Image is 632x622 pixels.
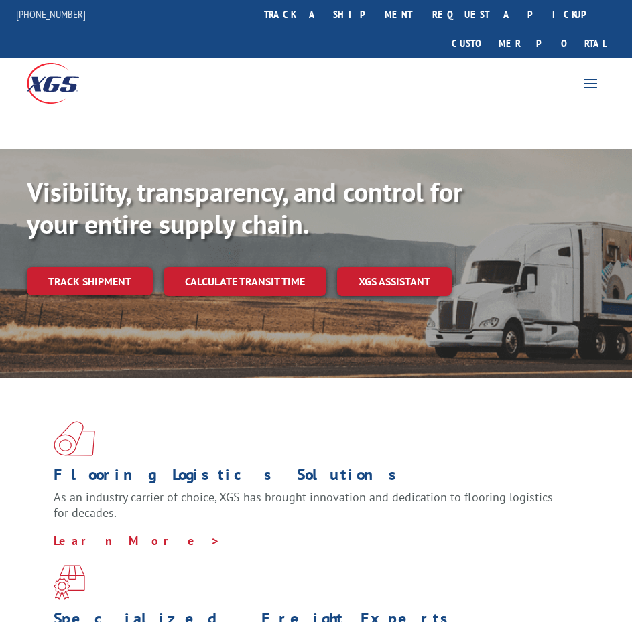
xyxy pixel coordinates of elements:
[27,174,462,241] b: Visibility, transparency, and control for your entire supply chain.
[54,489,553,521] span: As an industry carrier of choice, XGS has brought innovation and dedication to flooring logistics...
[54,533,220,548] a: Learn More >
[54,421,95,456] img: xgs-icon-total-supply-chain-intelligence-red
[337,267,452,296] a: XGS ASSISTANT
[442,29,616,58] a: Customer Portal
[54,467,568,489] h1: Flooring Logistics Solutions
[27,267,153,295] a: Track shipment
[54,565,85,600] img: xgs-icon-focused-on-flooring-red
[16,7,86,21] a: [PHONE_NUMBER]
[164,267,326,296] a: Calculate transit time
